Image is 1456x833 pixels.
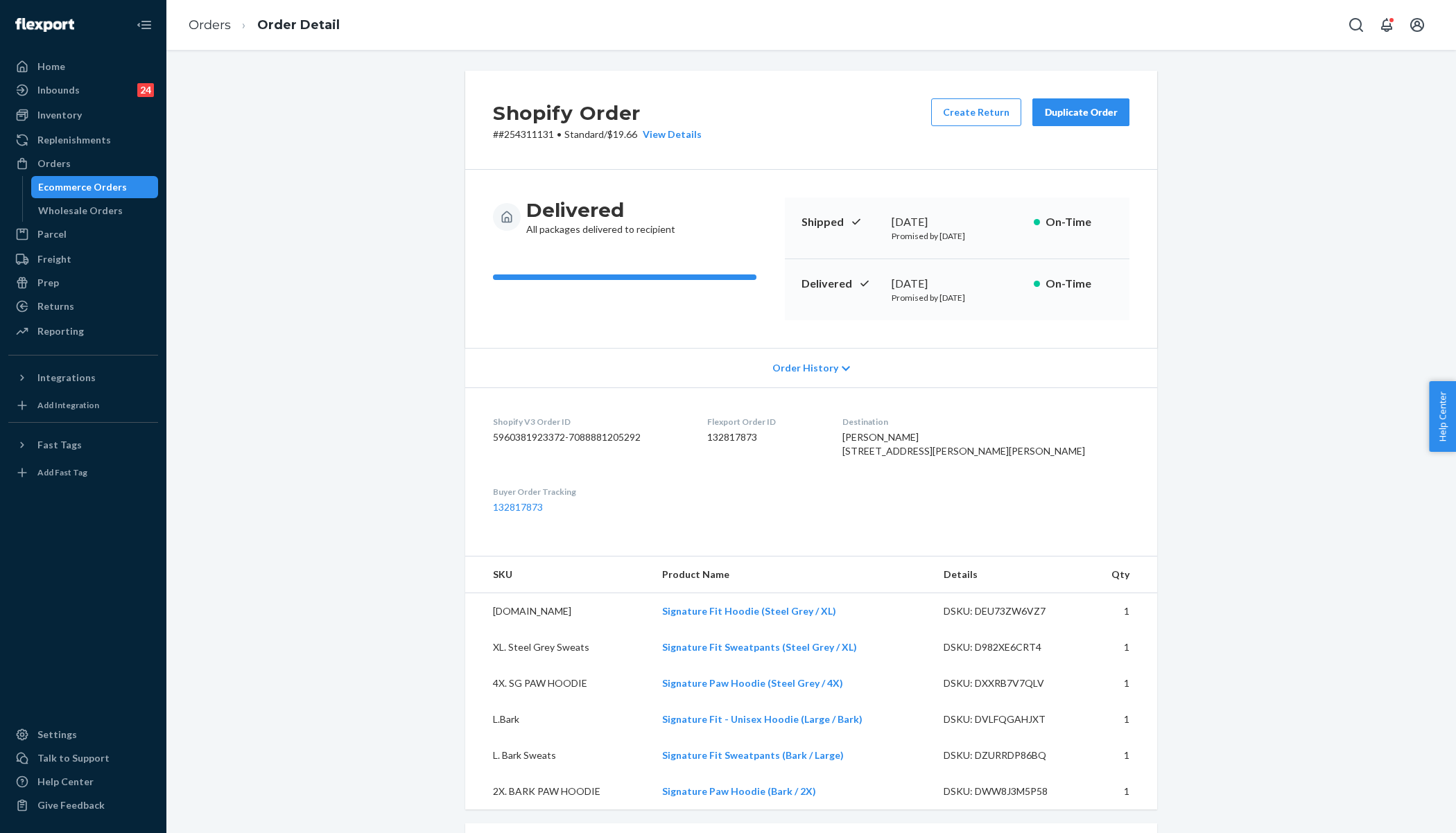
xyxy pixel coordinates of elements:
[37,751,110,765] div: Talk to Support
[1085,593,1157,630] td: 1
[137,83,154,97] div: 24
[8,724,158,746] a: Settings
[37,798,105,812] div: Give Feedback
[662,785,816,797] a: Signature Paw Hoodie (Bark / 2X)
[177,5,351,46] ol: breadcrumbs
[38,204,123,218] div: Wholesale Orders
[37,227,67,241] div: Parcel
[37,438,82,452] div: Fast Tags
[662,677,843,689] a: Signature Paw Hoodie (Steel Grey / 4X)
[31,176,159,198] a: Ecommerce Orders
[8,79,158,101] a: Inbounds24
[465,665,651,701] td: 4X. SG PAW HOODIE
[1429,381,1456,452] button: Help Center
[493,128,702,141] p: # #254311131 / $19.66
[37,371,96,385] div: Integrations
[257,17,340,33] a: Order Detail
[8,129,158,151] a: Replenishments
[465,593,651,630] td: [DOMAIN_NAME]
[1046,276,1113,292] p: On-Time
[842,416,1129,428] dt: Destination
[37,276,59,290] div: Prep
[8,771,158,793] a: Help Center
[1085,737,1157,773] td: 1
[8,248,158,270] a: Freight
[37,133,111,147] div: Replenishments
[37,299,74,313] div: Returns
[465,701,651,737] td: L.Bark
[526,198,675,236] div: All packages delivered to recipient
[557,128,562,140] span: •
[37,83,80,97] div: Inbounds
[37,399,99,411] div: Add Integration
[662,605,836,617] a: Signature Fit Hoodie (Steel Grey / XL)
[944,784,1074,798] div: DSKU: DWW8J3M5P58
[8,394,158,417] a: Add Integration
[465,556,651,593] th: SKU
[1085,665,1157,701] td: 1
[892,214,1023,230] div: [DATE]
[662,749,844,761] a: Signature Fit Sweatpants (Bark / Large)
[8,223,158,245] a: Parcel
[707,416,820,428] dt: Flexport Order ID
[944,676,1074,690] div: DSKU: DXXRB7V7QLV
[37,60,65,73] div: Home
[1044,105,1118,119] div: Duplicate Order
[15,18,74,32] img: Flexport logo
[37,108,82,122] div: Inventory
[8,747,158,769] a: Talk to Support
[8,272,158,294] a: Prep
[465,629,651,665] td: XL. Steel Grey Sweats
[944,640,1074,654] div: DSKU: D982XE6CRT4
[465,737,651,773] td: L. Bark Sweats
[37,252,71,266] div: Freight
[8,434,158,456] button: Fast Tags
[1085,629,1157,665] td: 1
[493,416,685,428] dt: Shopify V3 Order ID
[1046,214,1113,230] p: On-Time
[8,295,158,317] a: Returns
[493,486,685,498] dt: Buyer Order Tracking
[662,713,863,725] a: Signature Fit - Unisex Hoodie (Large / Bark)
[1032,98,1129,126] button: Duplicate Order
[651,556,933,593] th: Product Name
[1085,556,1157,593] th: Qty
[892,230,1023,242] p: Promised by [DATE]
[892,276,1023,292] div: [DATE]
[801,214,881,230] p: Shipped
[493,501,543,513] a: 132817873
[493,430,685,444] dd: 5960381923372-7088881205292
[189,17,231,33] a: Orders
[8,320,158,342] a: Reporting
[892,292,1023,304] p: Promised by [DATE]
[842,431,1085,457] span: [PERSON_NAME] [STREET_ADDRESS][PERSON_NAME][PERSON_NAME]
[637,128,702,141] button: View Details
[8,55,158,78] a: Home
[8,104,158,126] a: Inventory
[1342,11,1370,39] button: Open Search Box
[493,98,702,128] h2: Shopify Order
[772,361,838,375] span: Order History
[37,324,84,338] div: Reporting
[944,712,1074,726] div: DSKU: DVLFQGAHJXT
[564,128,604,140] span: Standard
[8,794,158,816] button: Give Feedback
[933,556,1085,593] th: Details
[8,367,158,389] button: Integrations
[1085,773,1157,809] td: 1
[37,157,71,170] div: Orders
[707,430,820,444] dd: 132817873
[662,641,857,653] a: Signature Fit Sweatpants (Steel Grey / XL)
[801,276,881,292] p: Delivered
[8,152,158,175] a: Orders
[1373,11,1401,39] button: Open notifications
[130,11,158,39] button: Close Navigation
[931,98,1021,126] button: Create Return
[38,180,127,194] div: Ecommerce Orders
[944,604,1074,618] div: DSKU: DEU73ZW6VZ7
[465,773,651,809] td: 2X. BARK PAW HOODIE
[31,200,159,222] a: Wholesale Orders
[37,728,77,742] div: Settings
